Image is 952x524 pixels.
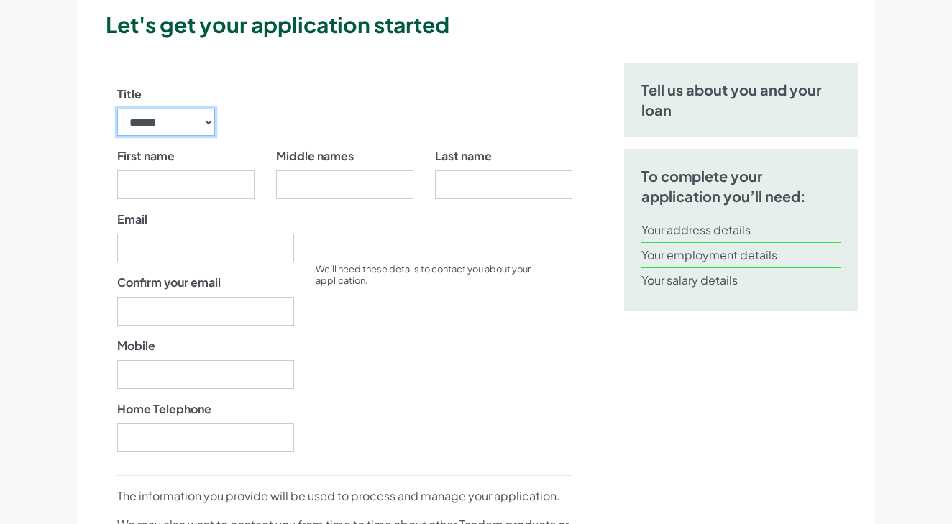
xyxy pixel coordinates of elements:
label: Title [117,86,142,103]
li: Your address details [641,218,841,243]
h5: Tell us about you and your loan [641,80,841,120]
label: Home Telephone [117,400,211,418]
h3: Let's get your application started [106,9,869,40]
label: Email [117,211,147,228]
label: Confirm your email [117,274,221,291]
li: Your salary details [641,268,841,293]
p: The information you provide will be used to process and manage your application. [117,487,572,505]
label: First name [117,147,175,165]
label: Last name [435,147,492,165]
label: Middle names [276,147,354,165]
li: Your employment details [641,243,841,268]
small: We’ll need these details to contact you about your application. [316,263,531,286]
h5: To complete your application you’ll need: [641,166,841,206]
label: Mobile [117,337,155,354]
